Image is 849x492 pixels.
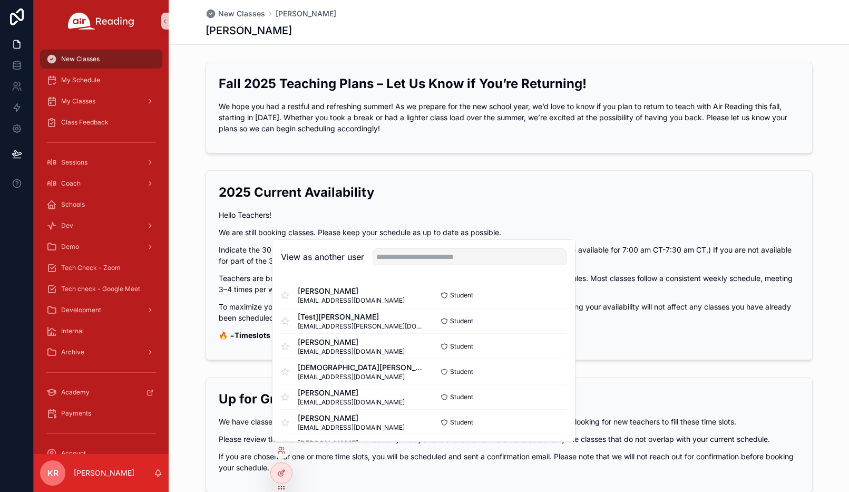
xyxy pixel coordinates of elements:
span: KR [47,467,58,479]
p: Hello Teachers! [219,209,799,220]
span: My Schedule [61,76,100,84]
span: Student [450,291,473,300]
a: Payments [40,404,162,423]
span: [PERSON_NAME] [298,388,405,398]
a: My Classes [40,92,162,111]
span: Schools [61,200,85,209]
span: My Classes [61,97,95,105]
span: [PERSON_NAME] [298,337,405,348]
span: [EMAIL_ADDRESS][DOMAIN_NAME] [298,296,405,305]
h2: View as another user [281,250,364,263]
a: [PERSON_NAME] [276,8,336,19]
p: To maximize your chances of being booked, it's best to maintain the same availability each day. U... [219,301,799,323]
span: [EMAIL_ADDRESS][PERSON_NAME][DOMAIN_NAME] [298,322,424,331]
strong: Timeslots that are booking urgently [235,331,363,340]
a: Class Feedback [40,113,162,132]
a: Development [40,301,162,320]
p: If you are chosen for one or more time slots, you will be scheduled and sent a confirmation email... [219,451,799,473]
span: Student [450,418,473,427]
span: Payments [61,409,91,418]
span: Development [61,306,101,314]
a: Sessions [40,153,162,172]
p: Please review the available time slots and check any that you are available for. Be sure to selec... [219,433,799,445]
a: New Classes [40,50,162,69]
span: Dev [61,221,73,230]
span: Class Feedback [61,118,109,127]
p: Indicate the 30-minute slots you are available to teach. (For example, selecting 7:00 AM means yo... [219,244,799,266]
a: New Classes [206,8,265,19]
span: Student [450,368,473,376]
a: Tech Check - Zoom [40,258,162,277]
a: Demo [40,237,162,256]
span: [EMAIL_ADDRESS][DOMAIN_NAME] [298,373,424,381]
a: My Schedule [40,71,162,90]
a: Schools [40,195,162,214]
a: Internal [40,322,162,341]
p: Teachers are booked based on their longevity with Air, availability, and compatibility with schoo... [219,273,799,295]
span: [DEMOGRAPHIC_DATA][PERSON_NAME] [298,362,424,373]
span: Archive [61,348,84,356]
h2: Fall 2025 Teaching Plans – Let Us Know if You’re Returning! [219,75,799,92]
p: We are still booking classes. Please keep your schedule as up to date as possible. [219,227,799,238]
span: Student [450,317,473,325]
span: Student [450,393,473,401]
span: Tech Check - Zoom [61,264,121,272]
span: New Classes [61,55,100,63]
span: [PERSON_NAME] [298,413,405,423]
h2: 2025 Current Availability [219,184,799,201]
a: Tech check - Google Meet [40,279,162,298]
p: [PERSON_NAME] [74,468,134,478]
span: [PERSON_NAME] [298,438,405,449]
p: We hope you had a restful and refreshing summer! As we prepare for the new school year, we’d love... [219,101,799,134]
span: New Classes [218,8,265,19]
img: App logo [68,13,134,30]
a: Dev [40,216,162,235]
h2: Up for Grabs [219,390,799,408]
a: Coach [40,174,162,193]
span: [EMAIL_ADDRESS][DOMAIN_NAME] [298,398,405,407]
span: [Test][PERSON_NAME] [298,312,424,322]
span: Sessions [61,158,87,167]
a: Account [40,444,162,463]
span: [PERSON_NAME] [298,286,405,296]
p: We have classes that previously had a teacher assigned, but the teacher is no longer available. W... [219,416,799,427]
span: Demo [61,243,79,251]
span: Coach [61,179,81,188]
span: [EMAIL_ADDRESS][DOMAIN_NAME] [298,348,405,356]
h1: [PERSON_NAME] [206,23,292,38]
div: scrollable content [34,42,169,454]
a: Archive [40,343,162,362]
span: Student [450,342,473,351]
p: 🔥 = [219,330,799,341]
a: Academy [40,383,162,402]
span: Account [61,449,86,458]
span: Tech check - Google Meet [61,285,140,293]
span: [EMAIL_ADDRESS][DOMAIN_NAME] [298,423,405,432]
span: Academy [61,388,90,397]
span: Internal [61,327,84,335]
